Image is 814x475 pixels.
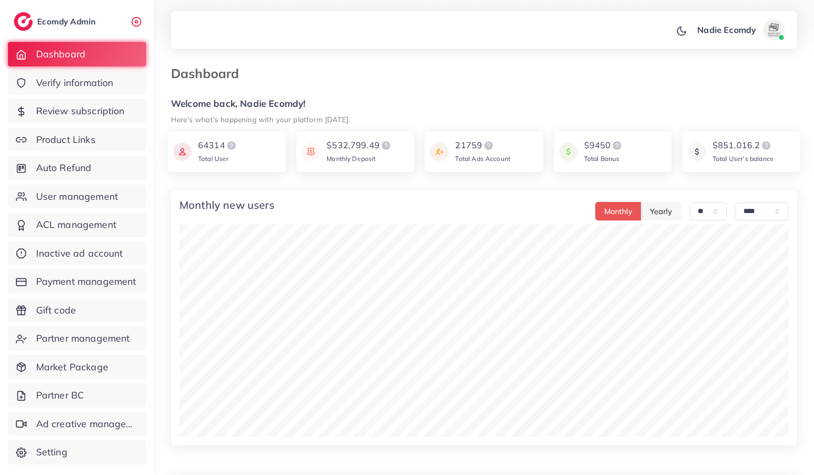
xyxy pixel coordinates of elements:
[171,115,350,124] small: Here's what's happening with your platform [DATE].
[14,12,98,31] a: logoEcomdy Admin
[763,19,784,40] img: avatar
[713,139,774,152] div: $851,016.2
[688,139,706,164] img: icon payment
[36,388,84,402] span: Partner BC
[584,155,620,163] span: Total Bonus
[198,155,229,163] span: Total User
[611,139,623,152] img: logo
[179,199,275,211] h4: Monthly new users
[171,66,247,81] h3: Dashboard
[36,47,85,61] span: Dashboard
[171,98,797,109] h5: Welcome back, Nadie Ecomdy!
[36,76,114,90] span: Verify information
[36,303,76,317] span: Gift code
[327,139,392,152] div: $532,799.49
[8,184,146,209] a: User management
[225,139,238,152] img: logo
[36,104,125,118] span: Review subscription
[380,139,392,152] img: logo
[691,19,789,40] a: Nadie Ecomdyavatar
[36,218,116,232] span: ACL management
[760,139,773,152] img: logo
[430,139,449,164] img: icon payment
[8,440,146,464] a: Setting
[8,241,146,266] a: Inactive ad account
[36,445,67,459] span: Setting
[327,155,375,163] span: Monthly Deposit
[36,417,138,431] span: Ad creative management
[198,139,238,152] div: 64314
[713,155,774,163] span: Total User’s balance
[36,360,108,374] span: Market Package
[36,190,118,203] span: User management
[8,326,146,351] a: Partner management
[36,275,136,289] span: Payment management
[8,128,146,152] a: Product Links
[584,139,624,152] div: $9450
[36,332,130,345] span: Partner management
[8,269,146,294] a: Payment management
[8,42,146,66] a: Dashboard
[37,16,98,27] h2: Ecomdy Admin
[8,156,146,180] a: Auto Refund
[173,139,192,164] img: icon payment
[8,213,146,237] a: ACL management
[482,139,495,152] img: logo
[595,202,641,220] button: Monthly
[36,161,92,175] span: Auto Refund
[697,23,756,36] p: Nadie Ecomdy
[455,155,510,163] span: Total Ads Account
[14,12,33,31] img: logo
[8,383,146,408] a: Partner BC
[8,99,146,123] a: Review subscription
[302,139,320,164] img: icon payment
[8,298,146,323] a: Gift code
[455,139,510,152] div: 21759
[8,355,146,379] a: Market Package
[8,71,146,95] a: Verify information
[36,133,96,147] span: Product Links
[8,412,146,436] a: Ad creative management
[641,202,681,220] button: Yearly
[559,139,578,164] img: icon payment
[36,247,123,260] span: Inactive ad account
